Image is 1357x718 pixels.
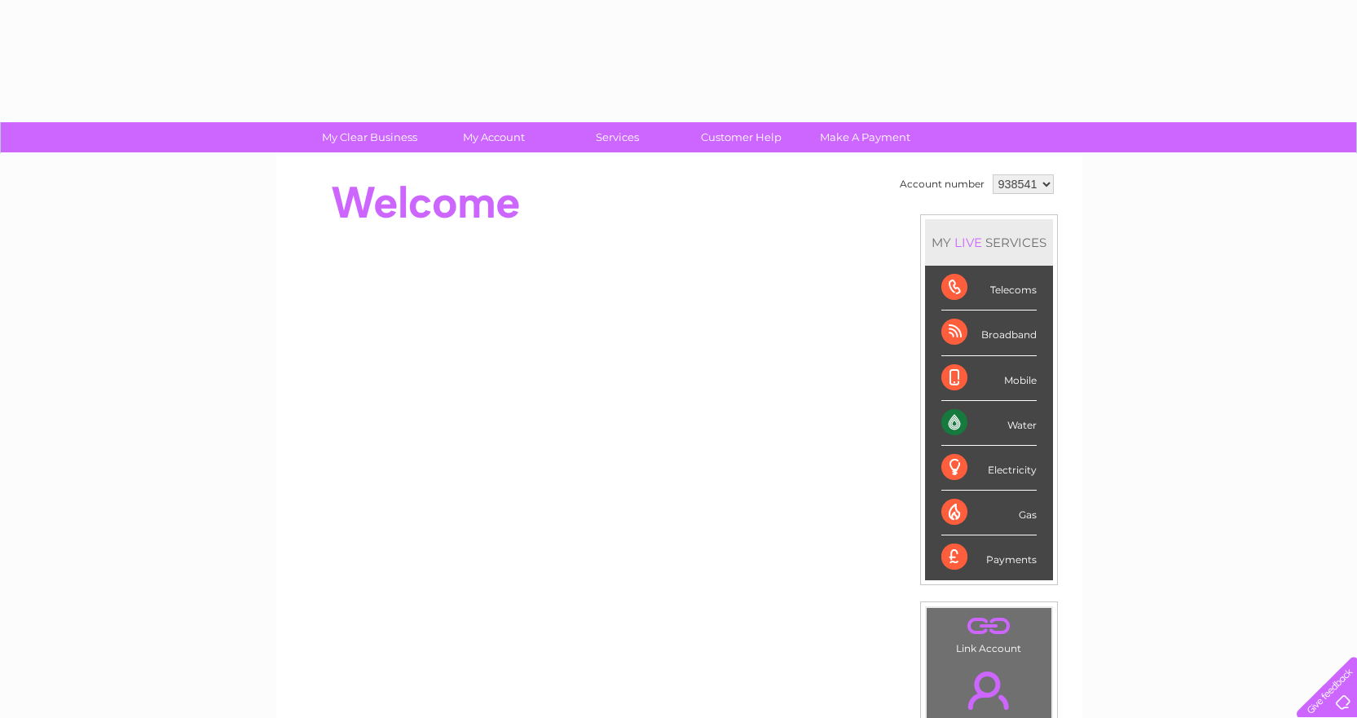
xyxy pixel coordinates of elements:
div: MY SERVICES [925,219,1053,266]
div: Electricity [941,446,1037,491]
a: My Account [426,122,561,152]
div: LIVE [951,235,985,250]
td: Account number [896,170,989,198]
a: My Clear Business [302,122,437,152]
td: Link Account [926,607,1052,659]
div: Payments [941,535,1037,579]
div: Telecoms [941,266,1037,311]
div: Broadband [941,311,1037,355]
a: Customer Help [674,122,808,152]
a: Make A Payment [798,122,932,152]
div: Gas [941,491,1037,535]
div: Mobile [941,356,1037,401]
a: . [931,612,1047,641]
div: Water [941,401,1037,446]
a: Services [550,122,685,152]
